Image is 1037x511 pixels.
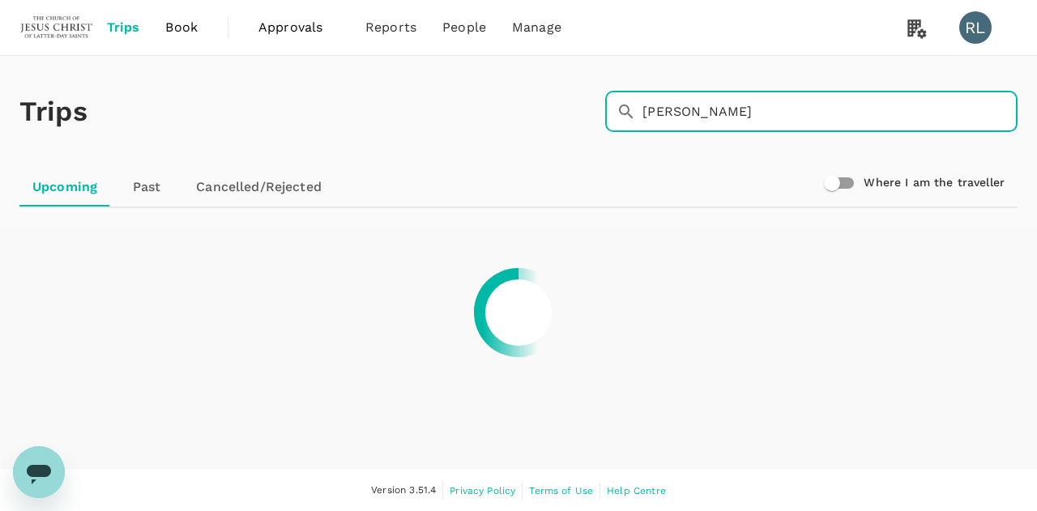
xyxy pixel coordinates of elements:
span: Approvals [258,18,339,37]
img: The Malaysian Church of Jesus Christ of Latter-day Saints [19,10,94,45]
a: Cancelled/Rejected [183,168,335,207]
a: Past [110,168,183,207]
span: People [442,18,486,37]
span: Reports [365,18,416,37]
a: Upcoming [19,168,110,207]
span: Book [165,18,198,37]
span: Manage [512,18,561,37]
span: Privacy Policy [450,485,515,496]
span: Version 3.51.4 [371,483,436,499]
span: Terms of Use [529,485,593,496]
span: Trips [107,18,140,37]
a: Help Centre [607,482,666,500]
input: Search by travellers, trips, or destination, label, team [642,92,1018,132]
span: Help Centre [607,485,666,496]
h1: Trips [19,56,87,168]
div: RL [959,11,992,44]
a: Privacy Policy [450,482,515,500]
a: Terms of Use [529,482,593,500]
iframe: Button to launch messaging window [13,446,65,498]
h6: Where I am the traveller [864,174,1005,192]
